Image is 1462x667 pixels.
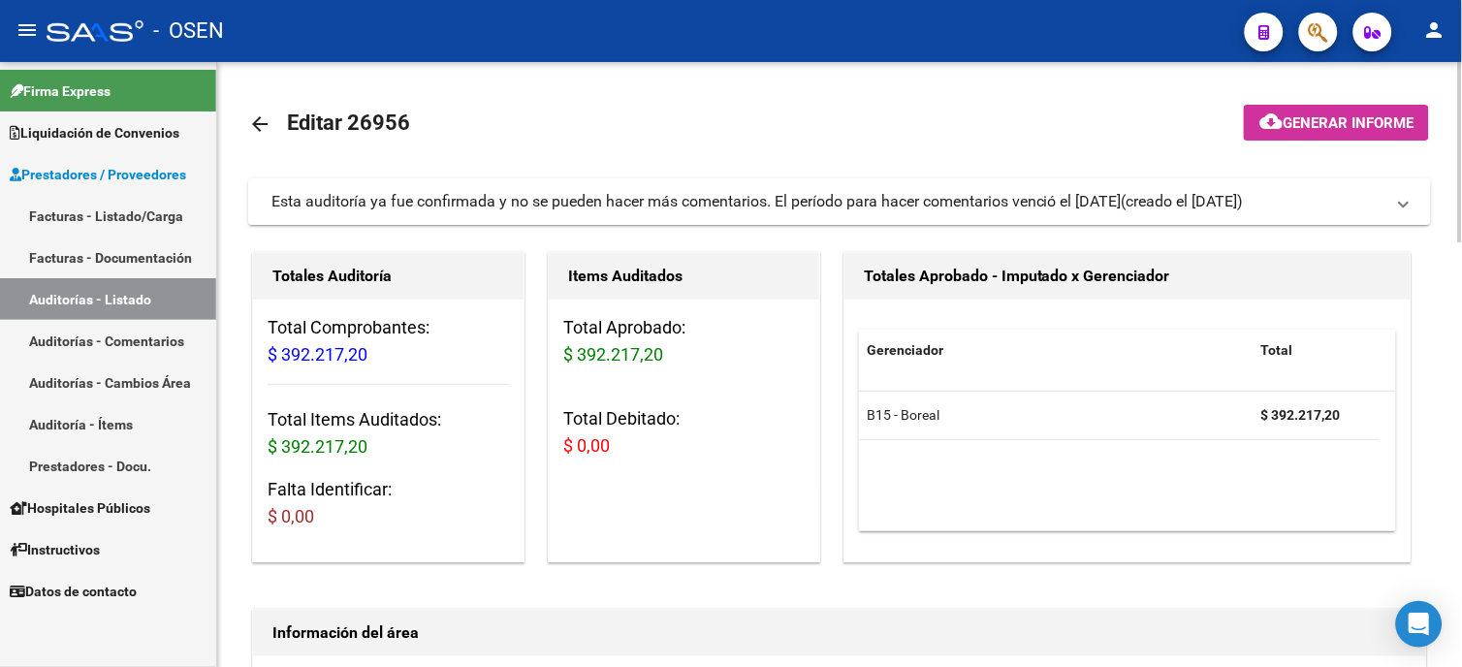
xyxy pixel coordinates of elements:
[1283,114,1414,132] span: Generar informe
[268,314,509,368] h3: Total Comprobantes:
[10,581,137,602] span: Datos de contacto
[867,342,943,358] span: Gerenciador
[268,476,509,530] h3: Falta Identificar:
[1244,105,1429,141] button: Generar informe
[1261,342,1293,358] span: Total
[563,435,610,456] span: $ 0,00
[272,261,504,292] h1: Totales Auditoría
[1423,18,1446,42] mat-icon: person
[867,407,939,423] span: B15 - Boreal
[10,80,111,102] span: Firma Express
[268,406,509,461] h3: Total Items Auditados:
[864,261,1391,292] h1: Totales Aprobado - Imputado x Gerenciador
[153,10,224,52] span: - OSEN
[563,314,805,368] h3: Total Aprobado:
[10,497,150,519] span: Hospitales Públicos
[10,164,186,185] span: Prestadores / Proveedores
[563,405,805,460] h3: Total Debitado:
[859,330,1254,371] datatable-header-cell: Gerenciador
[272,618,1407,649] h1: Información del área
[1259,110,1283,133] mat-icon: cloud_download
[10,539,100,560] span: Instructivos
[16,18,39,42] mat-icon: menu
[1261,407,1341,423] strong: $ 392.217,20
[1396,601,1443,648] div: Open Intercom Messenger
[10,122,179,143] span: Liquidación de Convenios
[1122,191,1244,212] span: (creado el [DATE])
[563,344,663,365] span: $ 392.217,20
[287,111,410,135] span: Editar 26956
[268,344,367,365] span: $ 392.217,20
[268,436,367,457] span: $ 392.217,20
[271,191,1122,212] div: Esta auditoría ya fue confirmada y no se pueden hacer más comentarios. El período para hacer come...
[248,178,1431,225] mat-expansion-panel-header: Esta auditoría ya fue confirmada y no se pueden hacer más comentarios. El período para hacer come...
[568,261,800,292] h1: Items Auditados
[248,112,271,136] mat-icon: arrow_back
[1254,330,1380,371] datatable-header-cell: Total
[268,506,314,526] span: $ 0,00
